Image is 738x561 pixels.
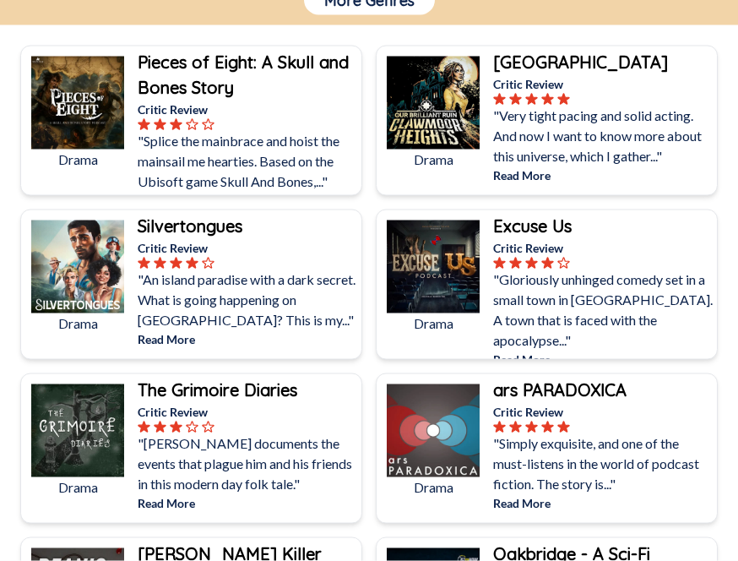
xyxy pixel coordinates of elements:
[493,351,714,368] p: Read More
[31,150,124,170] p: Drama
[493,270,714,351] p: "Gloriously unhinged comedy set in a small town in [GEOGRAPHIC_DATA]. A town that is faced with t...
[493,494,714,512] p: Read More
[138,330,358,348] p: Read More
[493,215,572,237] b: Excuse Us
[493,75,714,93] p: Critic Review
[138,52,349,98] b: Pieces of Eight: A Skull and Bones Story
[20,46,362,196] a: Pieces of Eight: A Skull and Bones StoryDramaPieces of Eight: A Skull and Bones StoryCritic Revie...
[31,477,124,498] p: Drama
[138,494,358,512] p: Read More
[387,221,480,313] img: Excuse Us
[20,210,362,360] a: SilvertonguesDramaSilvertonguesCritic Review"An island paradise with a dark secret. What is going...
[138,239,358,257] p: Critic Review
[31,384,124,477] img: The Grimoire Diaries
[387,150,480,170] p: Drama
[138,433,358,494] p: "[PERSON_NAME] documents the events that plague him and his friends in this modern day folk tale."
[31,313,124,334] p: Drama
[138,101,358,118] p: Critic Review
[31,57,124,150] img: Pieces of Eight: A Skull and Bones Story
[138,192,358,210] p: Read More
[138,215,242,237] b: Silvertongues
[138,131,358,192] p: "Splice the mainbrace and hoist the mainsail me hearties. Based on the Ubisoft game Skull And Bon...
[387,384,480,477] img: ars PARADOXICA
[376,210,718,360] a: Excuse UsDramaExcuse UsCritic Review"Gloriously unhinged comedy set in a small town in [GEOGRAPHI...
[31,221,124,313] img: Silvertongues
[20,373,362,524] a: The Grimoire DiariesDramaThe Grimoire DiariesCritic Review"[PERSON_NAME] documents the events tha...
[493,166,714,184] p: Read More
[493,403,714,421] p: Critic Review
[493,52,668,73] b: [GEOGRAPHIC_DATA]
[493,239,714,257] p: Critic Review
[138,403,358,421] p: Critic Review
[387,313,480,334] p: Drama
[493,106,714,166] p: "Very tight pacing and solid acting. And now I want to know more about this universe, which I gat...
[138,270,358,330] p: "An island paradise with a dark secret. What is going happening on [GEOGRAPHIC_DATA]? This is my..."
[138,379,297,400] b: The Grimoire Diaries
[376,373,718,524] a: ars PARADOXICADramaars PARADOXICACritic Review"Simply exquisite, and one of the must-listens in t...
[387,57,480,150] img: Clawmoor Heights
[387,477,480,498] p: Drama
[376,46,718,196] a: Clawmoor HeightsDrama[GEOGRAPHIC_DATA]Critic Review"Very tight pacing and solid acting. And now I...
[493,379,627,400] b: ars PARADOXICA
[493,433,714,494] p: "Simply exquisite, and one of the must-listens in the world of podcast fiction. The story is..."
